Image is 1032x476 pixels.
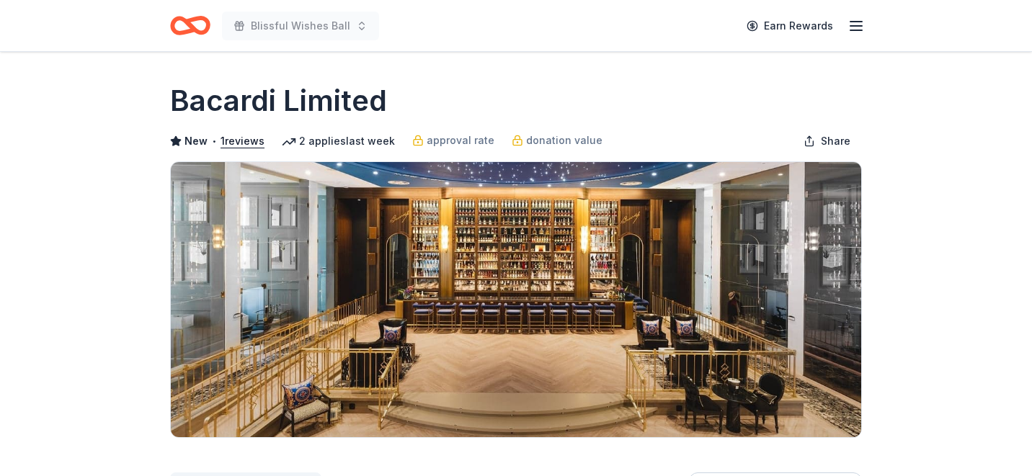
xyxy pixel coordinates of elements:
h1: Bacardi Limited [170,81,387,121]
span: Share [821,133,850,150]
span: Blissful Wishes Ball [251,17,350,35]
button: Share [792,127,862,156]
span: • [212,135,217,147]
span: New [184,133,208,150]
a: approval rate [412,132,494,149]
button: Blissful Wishes Ball [222,12,379,40]
span: approval rate [427,132,494,149]
button: 1reviews [221,133,264,150]
div: 2 applies last week [282,133,395,150]
img: Image for Bacardi Limited [171,162,861,437]
a: Home [170,9,210,42]
a: Earn Rewards [738,13,842,39]
a: donation value [512,132,602,149]
span: donation value [526,132,602,149]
